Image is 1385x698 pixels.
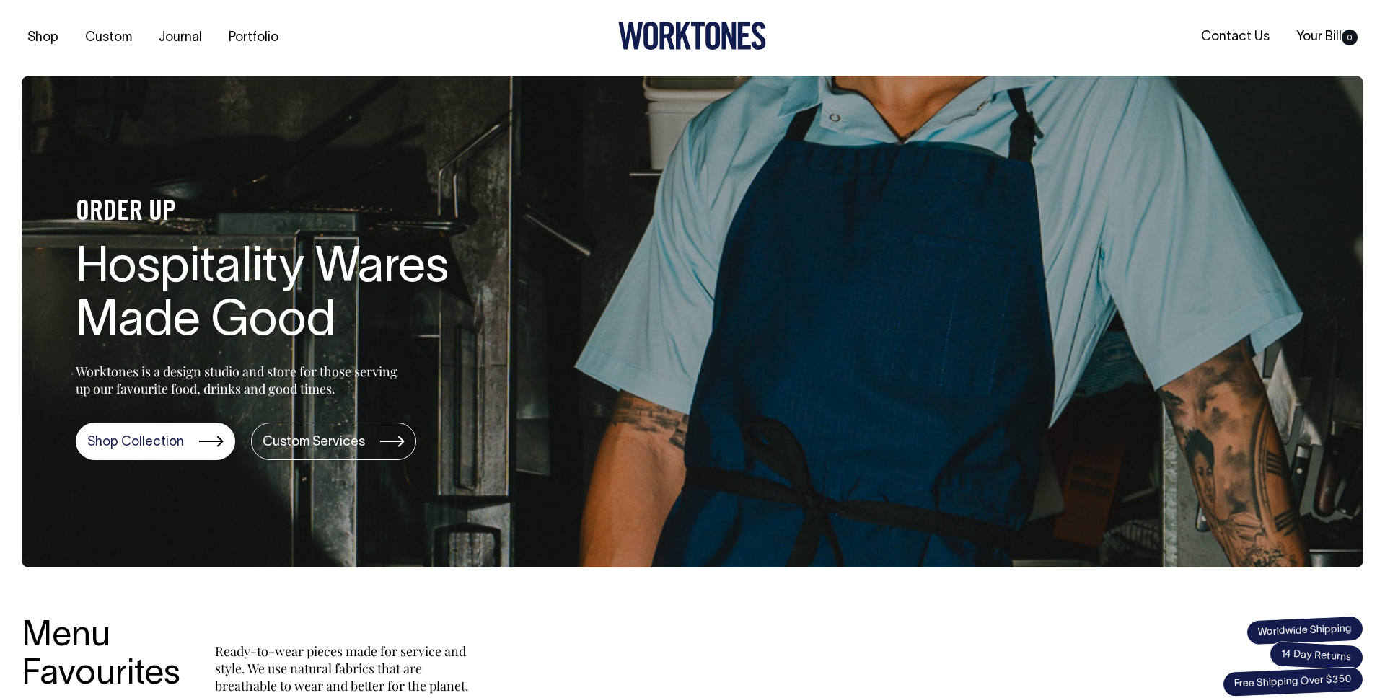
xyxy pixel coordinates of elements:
[1342,30,1358,45] span: 0
[22,26,64,50] a: Shop
[1246,615,1363,645] span: Worldwide Shipping
[76,242,537,350] h1: Hospitality Wares Made Good
[76,198,537,228] h4: ORDER UP
[215,642,475,694] p: Ready-to-wear pieces made for service and style. We use natural fabrics that are breathable to we...
[1291,25,1363,49] a: Your Bill0
[79,26,138,50] a: Custom
[153,26,208,50] a: Journal
[1269,641,1364,671] span: 14 Day Returns
[251,423,416,460] a: Custom Services
[22,618,180,694] h3: Menu Favourites
[76,423,235,460] a: Shop Collection
[1195,25,1275,49] a: Contact Us
[223,26,284,50] a: Portfolio
[76,363,404,397] p: Worktones is a design studio and store for those serving up our favourite food, drinks and good t...
[1222,666,1363,697] span: Free Shipping Over $350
